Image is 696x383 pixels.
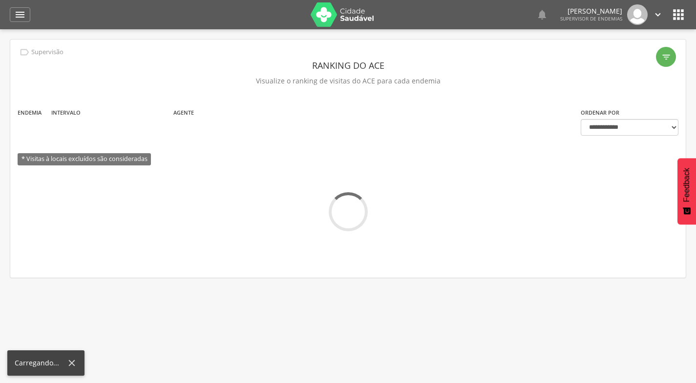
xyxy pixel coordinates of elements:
div: Filtro [656,47,676,67]
p: Supervisão [31,48,63,56]
a:  [653,4,663,25]
p: [PERSON_NAME] [560,8,622,15]
a:  [10,7,30,22]
span: Feedback [682,168,691,202]
span: * Visitas à locais excluídos são consideradas [18,153,151,165]
a:  [536,4,548,25]
span: Supervisor de Endemias [560,15,622,22]
header: Ranking do ACE [18,57,678,74]
i:  [661,52,671,62]
label: Ordenar por [581,109,619,117]
i:  [653,9,663,20]
p: Visualize o ranking de visitas do ACE para cada endemia [18,74,678,88]
div: Carregando... [15,358,66,368]
label: Intervalo [51,109,81,117]
i:  [19,47,30,58]
i:  [536,9,548,20]
label: Endemia [18,109,42,117]
i:  [14,9,26,20]
label: Agente [173,109,194,117]
button: Feedback - Mostrar pesquisa [677,158,696,224]
i:  [671,7,686,22]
